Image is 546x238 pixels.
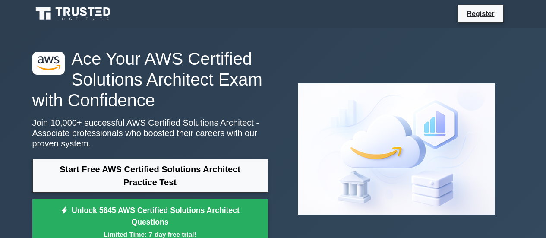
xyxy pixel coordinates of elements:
p: Join 10,000+ successful AWS Certified Solutions Architect - Associate professionals who boosted t... [32,117,268,149]
a: Register [461,8,499,19]
a: Start Free AWS Certified Solutions Architect Practice Test [32,159,268,193]
img: AWS Certified Solutions Architect - Associate Preview [291,76,502,222]
h1: Ace Your AWS Certified Solutions Architect Exam with Confidence [32,48,268,111]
